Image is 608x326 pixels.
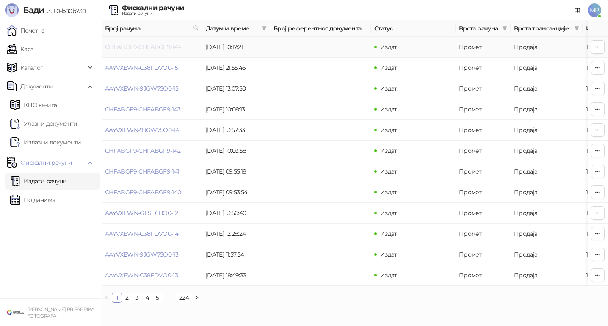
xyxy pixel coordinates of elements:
td: AAYVXEWN-9JGW75O0-13 [102,244,202,265]
td: AAYVXEWN-9JGW75O0-15 [102,78,202,99]
li: Следећа страна [192,293,202,303]
th: Број рачуна [102,20,202,37]
a: 224 [177,293,191,302]
td: Продаја [511,37,583,58]
a: CHFABGF9-CHFABGF9-143 [105,105,181,113]
a: Документација [571,3,584,17]
td: Продаја [511,78,583,99]
a: Ulazni dokumentiУлазни документи [10,115,77,132]
img: 64x64-companyLogo-38624034-993d-4b3e-9699-b297fbaf4d83.png [7,304,24,321]
a: AAYVXEWN-9JGW75O0-14 [105,126,179,134]
td: Продаја [511,99,583,120]
div: Издати рачуни [122,11,184,16]
td: [DATE] 10:08:13 [202,99,270,120]
td: Промет [456,161,511,182]
span: Издат [380,251,397,258]
a: AAYVXEWN-GESE6HO0-12 [105,209,178,217]
a: AAYVXEWN-9JGW75O0-15 [105,85,178,92]
span: right [194,295,199,300]
td: AAYVXEWN-C38FDVO0-13 [102,265,202,286]
span: Издат [380,271,397,279]
li: 4 [142,293,152,303]
td: Продаја [511,224,583,244]
td: Промет [456,203,511,224]
span: Издат [380,168,397,175]
td: CHFABGF9-CHFABGF9-140 [102,182,202,203]
td: Промет [456,265,511,286]
li: 1 [112,293,122,303]
span: Документи [20,78,53,95]
td: Промет [456,244,511,265]
td: Продаја [511,265,583,286]
span: Каталог [20,59,43,76]
span: MP [588,3,601,17]
td: [DATE] 10:03:58 [202,141,270,161]
span: Издат [380,85,397,92]
td: Продаја [511,141,583,161]
a: Почетна [7,22,45,39]
span: Издат [380,230,397,238]
td: Промет [456,37,511,58]
span: 3.11.0-b80b730 [44,7,86,15]
td: CHFABGF9-CHFABGF9-142 [102,141,202,161]
li: Претходна страна [102,293,112,303]
span: Издат [380,188,397,196]
a: 1 [112,293,122,302]
td: Промет [456,78,511,99]
td: Продаја [511,120,583,141]
a: По данима [10,191,55,208]
a: Излазни документи [10,134,81,151]
span: filter [502,26,507,31]
li: 2 [122,293,132,303]
td: [DATE] 13:07:50 [202,78,270,99]
a: AAYVXEWN-C38FDVO0-14 [105,230,178,238]
td: Продаја [511,182,583,203]
span: filter [260,22,268,35]
span: Издат [380,209,397,217]
a: 5 [153,293,162,302]
td: Промет [456,99,511,120]
li: 224 [176,293,192,303]
span: Број рачуна [105,24,190,33]
a: AAYVXEWN-9JGW75O0-13 [105,251,178,258]
span: Фискални рачуни [20,154,72,171]
span: Издат [380,64,397,72]
span: Датум и време [206,24,258,33]
a: AAYVXEWN-C38FDVO0-15 [105,64,178,72]
td: [DATE] 09:55:18 [202,161,270,182]
th: Врста трансакције [511,20,583,37]
td: Промет [456,58,511,78]
span: Бади [23,5,44,15]
a: CHFABGF9-CHFABGF9-141 [105,168,180,175]
td: CHFABGF9-CHFABGF9-141 [102,161,202,182]
td: Продаја [511,244,583,265]
span: Издат [380,147,397,155]
span: filter [572,22,581,35]
td: CHFABGF9-CHFABGF9-144 [102,37,202,58]
small: [PERSON_NAME] PR FABRIKA FOTOGRAFA [27,307,94,319]
span: Издат [380,43,397,51]
td: [DATE] 18:49:33 [202,265,270,286]
a: Издати рачуни [10,173,67,190]
span: filter [500,22,509,35]
button: right [192,293,202,303]
span: Врста трансакције [514,24,571,33]
span: Издат [380,126,397,134]
td: [DATE] 10:17:21 [202,37,270,58]
td: Промет [456,141,511,161]
td: Продаја [511,161,583,182]
th: Врста рачуна [456,20,511,37]
td: CHFABGF9-CHFABGF9-143 [102,99,202,120]
td: AAYVXEWN-C38FDVO0-15 [102,58,202,78]
td: [DATE] 09:53:54 [202,182,270,203]
div: Фискални рачуни [122,5,184,11]
td: Продаја [511,203,583,224]
td: [DATE] 12:28:24 [202,224,270,244]
a: KPO knjigaКПО књига [10,97,57,113]
a: CHFABGF9-CHFABGF9-144 [105,43,181,51]
span: Врста рачуна [459,24,499,33]
span: filter [262,26,267,31]
th: Број референтног документа [270,20,371,37]
li: Следећих 5 Страна [163,293,176,303]
td: [DATE] 13:57:33 [202,120,270,141]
